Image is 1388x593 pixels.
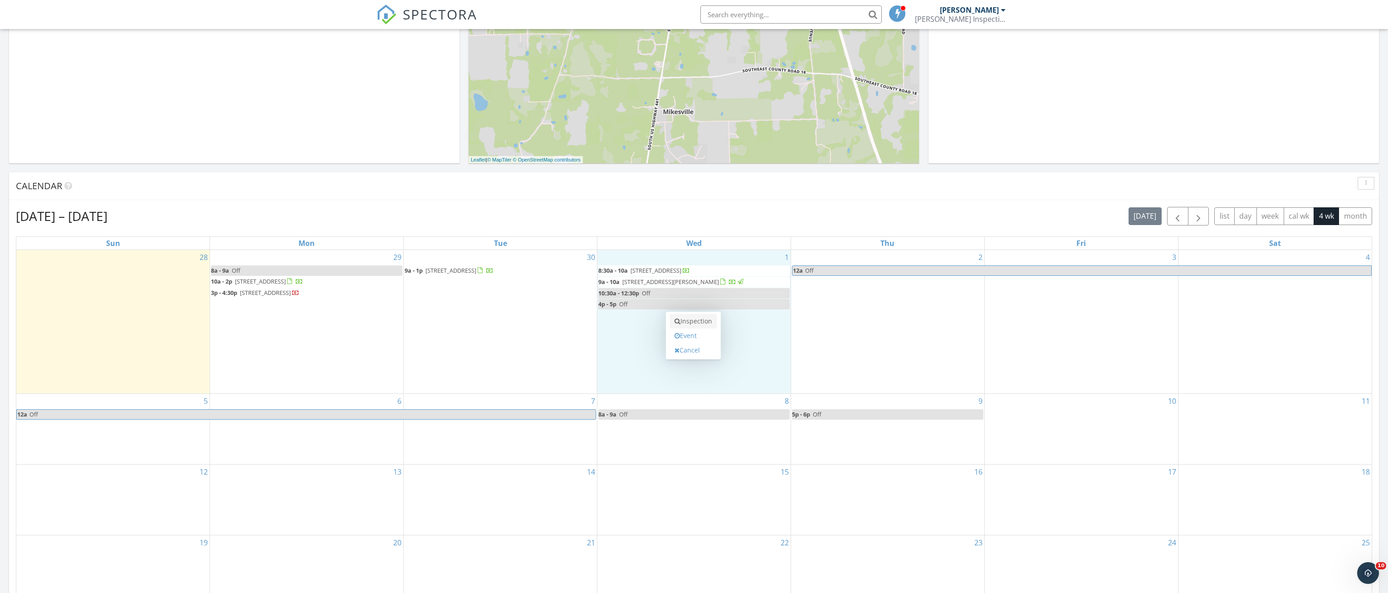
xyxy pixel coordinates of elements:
span: Off [642,289,650,297]
span: 10a - 2p [211,277,232,285]
td: Go to October 2, 2025 [791,250,984,394]
div: [PERSON_NAME] [940,5,999,15]
td: Go to October 5, 2025 [16,393,210,464]
button: 4 wk [1314,207,1339,225]
a: 3p - 4:30p [STREET_ADDRESS] [211,288,402,299]
a: 9a - 10a [STREET_ADDRESS][PERSON_NAME] [598,277,790,288]
a: Saturday [1267,237,1283,250]
a: 8:30a - 10a [STREET_ADDRESS] [598,266,690,274]
a: SPECTORA [376,12,477,31]
span: 10 [1376,562,1386,569]
a: Go to October 17, 2025 [1166,465,1178,479]
td: Go to October 15, 2025 [597,464,791,535]
td: Go to October 4, 2025 [1178,250,1372,394]
td: Go to October 12, 2025 [16,464,210,535]
button: Next [1188,207,1209,225]
span: Off [813,410,821,418]
span: Off [805,266,814,274]
span: SPECTORA [403,5,477,24]
img: The Best Home Inspection Software - Spectora [376,5,396,25]
a: Go to October 20, 2025 [391,535,403,550]
span: 12a [792,266,803,275]
a: 10a - 2p [STREET_ADDRESS] [211,276,402,287]
button: [DATE] [1129,207,1162,225]
td: Go to October 16, 2025 [791,464,984,535]
td: Go to September 30, 2025 [404,250,597,394]
a: Go to October 13, 2025 [391,465,403,479]
a: © MapTiler [487,157,512,162]
a: Thursday [879,237,896,250]
a: Cancel [670,343,717,358]
button: week [1256,207,1284,225]
a: Go to October 1, 2025 [783,250,791,265]
td: Go to October 10, 2025 [984,393,1178,464]
span: 12a [17,410,28,419]
a: Event [670,328,717,343]
a: 8:30a - 10a [STREET_ADDRESS] [598,265,790,276]
a: Go to October 6, 2025 [396,394,403,408]
td: Go to September 28, 2025 [16,250,210,394]
span: 10:30a - 12:30p [598,289,639,297]
a: Go to October 7, 2025 [589,394,597,408]
a: Wednesday [684,237,704,250]
div: | [469,156,583,164]
span: Off [232,266,240,274]
a: 9a - 1p [STREET_ADDRESS] [405,266,494,274]
a: Go to October 10, 2025 [1166,394,1178,408]
td: Go to October 6, 2025 [210,393,404,464]
a: Sunday [104,237,122,250]
span: [STREET_ADDRESS] [630,266,681,274]
button: month [1339,207,1372,225]
a: Go to October 24, 2025 [1166,535,1178,550]
a: Go to October 11, 2025 [1360,394,1372,408]
button: list [1214,207,1235,225]
iframe: Intercom live chat [1357,562,1379,584]
span: 8:30a - 10a [598,266,628,274]
a: Go to September 28, 2025 [198,250,210,265]
span: 9a - 10a [598,278,620,286]
span: [STREET_ADDRESS] [235,277,286,285]
td: Go to October 9, 2025 [791,393,984,464]
td: Go to October 13, 2025 [210,464,404,535]
a: Go to September 30, 2025 [585,250,597,265]
a: Go to October 14, 2025 [585,465,597,479]
input: Search everything... [700,5,882,24]
span: [STREET_ADDRESS] [240,289,291,297]
span: Off [619,300,628,308]
a: Go to October 23, 2025 [973,535,984,550]
a: Go to October 8, 2025 [783,394,791,408]
td: Go to September 29, 2025 [210,250,404,394]
td: Go to October 8, 2025 [597,393,791,464]
a: Monday [297,237,317,250]
td: Go to October 7, 2025 [404,393,597,464]
a: Go to October 19, 2025 [198,535,210,550]
a: Go to October 12, 2025 [198,465,210,479]
td: Go to October 1, 2025 [597,250,791,394]
span: Off [619,410,628,418]
a: 9a - 10a [STREET_ADDRESS][PERSON_NAME] [598,278,745,286]
button: Previous [1167,207,1188,225]
a: Inspection [670,314,717,328]
a: Go to October 18, 2025 [1360,465,1372,479]
a: Go to September 29, 2025 [391,250,403,265]
a: 10a - 2p [STREET_ADDRESS] [211,277,303,285]
a: Friday [1075,237,1088,250]
a: Go to October 5, 2025 [202,394,210,408]
span: 3p - 4:30p [211,289,237,297]
a: Go to October 25, 2025 [1360,535,1372,550]
td: Go to October 3, 2025 [984,250,1178,394]
span: 9a - 1p [405,266,423,274]
button: day [1234,207,1257,225]
a: Go to October 4, 2025 [1364,250,1372,265]
button: cal wk [1284,207,1315,225]
span: Off [29,410,38,418]
span: Calendar [16,180,62,192]
a: 9a - 1p [STREET_ADDRESS] [405,265,596,276]
a: © OpenStreetMap contributors [513,157,581,162]
a: Go to October 22, 2025 [779,535,791,550]
a: Go to October 16, 2025 [973,465,984,479]
a: Leaflet [471,157,486,162]
div: Garber Inspection Services [915,15,1006,24]
span: 4p - 5p [598,300,616,308]
td: Go to October 17, 2025 [984,464,1178,535]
